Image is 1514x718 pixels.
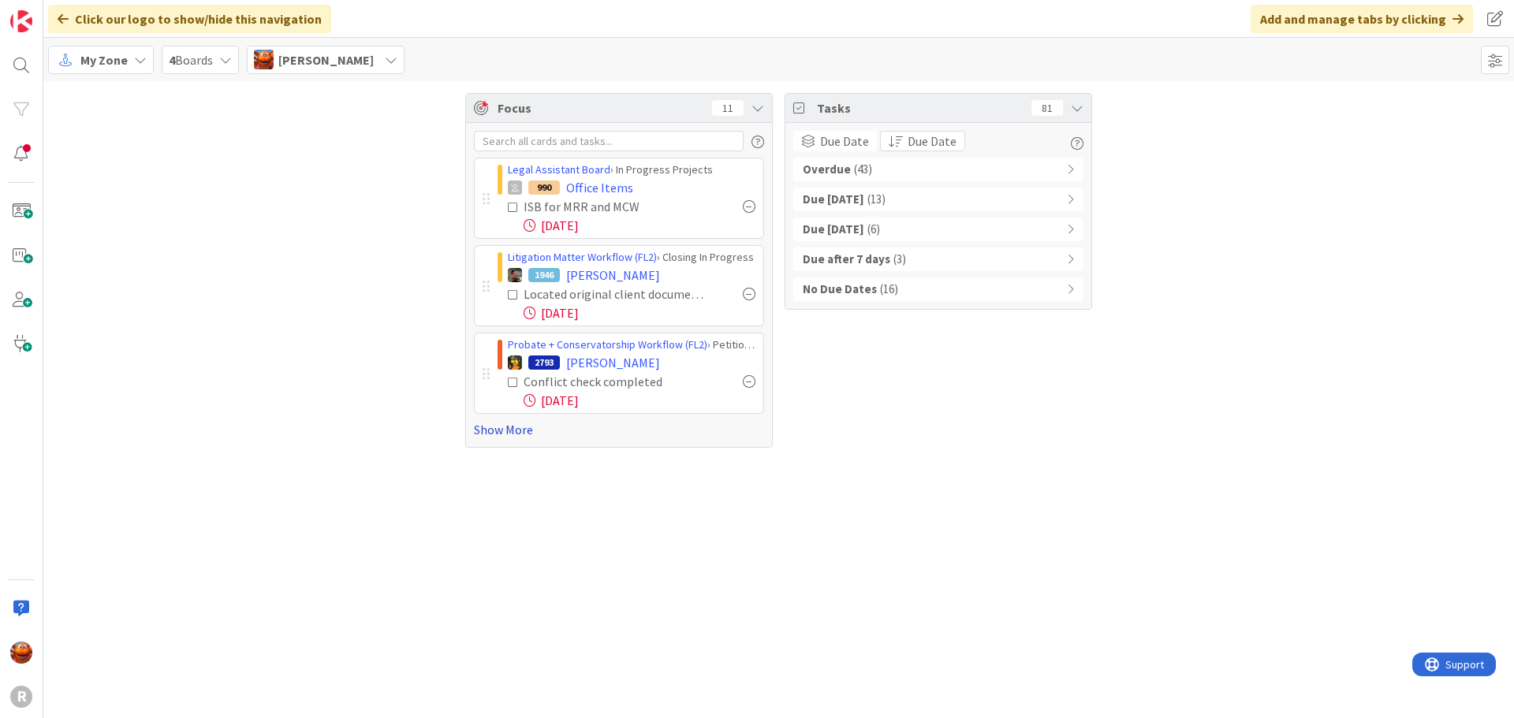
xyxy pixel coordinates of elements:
[803,191,864,209] b: Due [DATE]
[820,132,869,151] span: Due Date
[10,686,32,708] div: R
[80,50,128,69] span: My Zone
[566,178,633,197] span: Office Items
[524,391,755,410] div: [DATE]
[254,50,274,69] img: KA
[169,50,213,69] span: Boards
[508,249,755,266] div: › Closing In Progress
[524,197,687,216] div: ISB for MRR and MCW
[48,5,331,33] div: Click our logo to show/hide this navigation
[524,372,698,391] div: Conflict check completed
[508,337,707,352] a: Probate + Conservatorship Workflow (FL2)
[508,337,755,353] div: › Petition Queue
[803,161,851,179] b: Overdue
[474,131,744,151] input: Search all cards and tasks...
[803,221,864,239] b: Due [DATE]
[712,100,744,116] div: 11
[528,268,560,282] div: 1946
[854,161,872,179] span: ( 43 )
[508,162,610,177] a: Legal Assistant Board
[817,99,1024,117] span: Tasks
[10,642,32,664] img: KA
[880,281,898,299] span: ( 16 )
[908,132,957,151] span: Due Date
[508,162,755,178] div: › In Progress Projects
[528,180,560,195] div: 990
[566,266,660,285] span: [PERSON_NAME]
[524,216,755,235] div: [DATE]
[10,10,32,32] img: Visit kanbanzone.com
[169,52,175,68] b: 4
[803,251,890,269] b: Due after 7 days
[278,50,374,69] span: [PERSON_NAME]
[1031,100,1063,116] div: 81
[508,250,657,264] a: Litigation Matter Workflow (FL2)
[508,268,522,282] img: MW
[498,99,699,117] span: Focus
[566,353,660,372] span: [PERSON_NAME]
[524,303,755,322] div: [DATE]
[508,355,522,370] img: MR
[867,221,880,239] span: ( 6 )
[803,281,877,299] b: No Due Dates
[893,251,906,269] span: ( 3 )
[474,420,764,439] a: Show More
[33,2,72,21] span: Support
[528,355,560,370] div: 2793
[867,191,886,209] span: ( 13 )
[1251,5,1473,33] div: Add and manage tabs by clicking
[524,285,708,303] div: Located original client documents if necessary & coordinated delivery with client
[880,131,965,151] button: Due Date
